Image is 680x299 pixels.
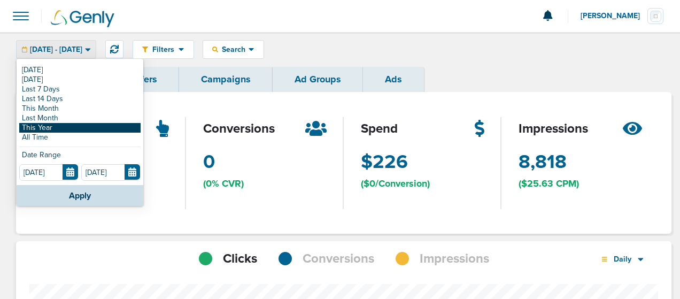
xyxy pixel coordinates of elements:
a: Offers [108,67,179,92]
a: Ad Groups [273,67,363,92]
span: Daily [607,255,638,264]
span: Search [218,45,249,54]
button: Apply [17,185,143,206]
span: Conversions [303,250,374,268]
span: Clicks [223,250,257,268]
a: Campaigns [179,67,273,92]
span: Impressions [420,250,489,268]
a: Last 7 Days [19,85,141,94]
span: ($0/Conversion) [361,177,430,190]
span: 0 [203,149,215,175]
div: Date Range [19,151,141,164]
span: impressions [519,120,588,138]
span: Filters [148,45,179,54]
span: 8,818 [519,149,567,175]
a: [DATE] [19,75,141,85]
span: $226 [361,149,408,175]
a: This Month [19,104,141,113]
a: [DATE] [19,65,141,75]
a: All Time [19,133,141,142]
span: [PERSON_NAME] [581,12,647,20]
span: ($25.63 CPM) [519,177,579,190]
span: conversions [203,120,275,138]
a: Last Month [19,113,141,123]
span: spend [361,120,398,138]
a: Dashboard [16,67,108,92]
a: Last 14 Days [19,94,141,104]
a: Ads [363,67,424,92]
a: This Year [19,123,141,133]
span: [DATE] - [DATE] [30,46,82,53]
img: Genly [51,10,114,27]
span: (0% CVR) [203,177,244,190]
